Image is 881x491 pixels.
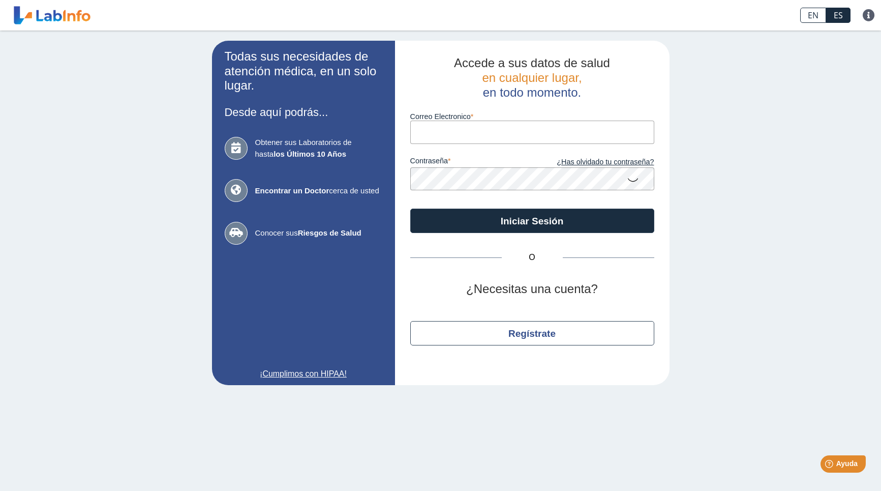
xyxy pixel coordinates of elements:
h2: Todas sus necesidades de atención médica, en un solo lugar. [225,49,382,93]
span: O [502,251,563,264]
span: Accede a sus datos de salud [454,56,610,70]
h3: Desde aquí podrás... [225,106,382,119]
b: los Últimos 10 Años [274,150,346,158]
h2: ¿Necesitas una cuenta? [410,282,654,297]
label: Correo Electronico [410,112,654,121]
iframe: Help widget launcher [791,451,870,480]
button: Regístrate [410,321,654,345]
span: Conocer sus [255,227,382,239]
span: Obtener sus Laboratorios de hasta [255,137,382,160]
span: cerca de usted [255,185,382,197]
a: ¿Has olvidado tu contraseña? [532,157,654,168]
label: contraseña [410,157,532,168]
a: EN [800,8,826,23]
span: en cualquier lugar, [482,71,582,84]
b: Encontrar un Doctor [255,186,329,195]
a: ¡Cumplimos con HIPAA! [225,368,382,380]
button: Iniciar Sesión [410,209,654,233]
a: ES [826,8,850,23]
b: Riesgos de Salud [298,228,361,237]
span: en todo momento. [483,85,581,99]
